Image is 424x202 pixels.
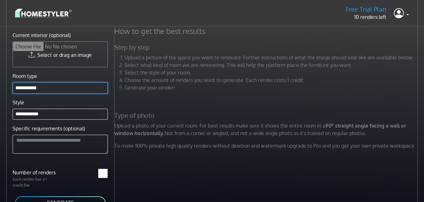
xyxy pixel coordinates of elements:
img: logo-3de290ba35641baa71223ecac5eacb59cb85b4c7fdf211dc9aaecaaee71ea2f8.svg [15,8,72,19]
label: Room type [13,72,37,80]
p: Upload a photo of your current room. For best results make sure it shows the entire room in a Not... [111,122,423,137]
label: Current interior (optional) [13,31,71,39]
li: Upload a picture of the space you want to renovate. Further instructions of what the image should... [124,54,419,61]
li: Select the style of your room. [124,69,419,76]
p: Each render has a 1 credit fee [9,176,60,188]
label: Specific requirements (optional) [13,125,85,132]
li: Generate your render! [124,84,419,91]
h5: Free Trial Plan [346,5,386,13]
li: Select what kind of room we are renovating. This will help the platform place the furniture you w... [124,61,419,69]
label: Style [13,99,24,106]
h5: Step by step [111,43,423,51]
h5: Type of photo [111,112,423,119]
label: Number of renders [9,169,60,176]
li: Choose the amount of renders you want to generate. Each render costs 1 credit. [124,76,419,84]
p: To make 100% private high quality renders without deletion and watermark upgrade to Pro and you g... [111,142,423,150]
h4: How to get the best results: [111,26,423,36]
p: 10 renders left [346,13,386,21]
